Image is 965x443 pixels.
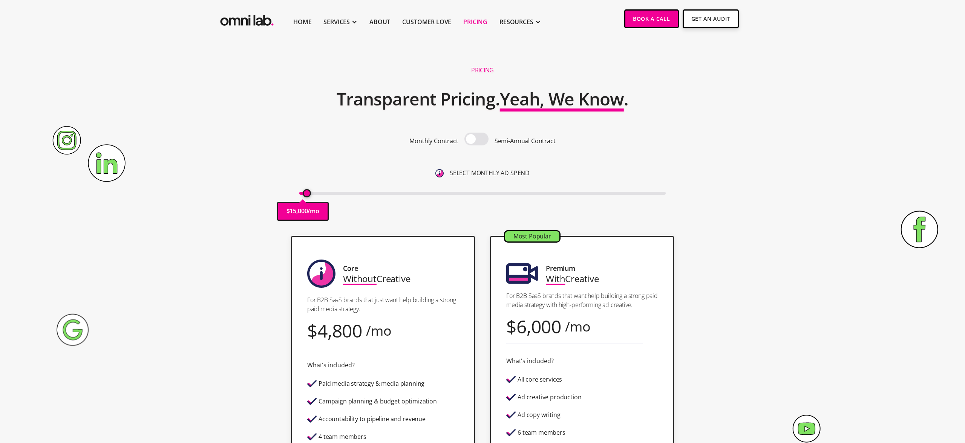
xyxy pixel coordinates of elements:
[506,356,553,366] div: What's included?
[219,9,275,28] a: home
[518,412,561,418] div: Ad copy writing
[495,136,556,146] p: Semi-Annual Contract
[343,273,411,284] div: Creative
[546,263,575,273] div: Premium
[506,321,516,331] div: $
[369,17,390,26] a: About
[308,206,319,216] p: /mo
[546,272,565,285] span: With
[546,273,599,284] div: Creative
[286,206,290,216] p: $
[307,325,317,336] div: $
[516,321,561,331] div: 6,000
[337,84,628,114] h2: Transparent Pricing. .
[463,17,487,26] a: Pricing
[289,206,308,216] p: 15,000
[624,9,679,28] a: Book a Call
[435,169,444,177] img: 6410812402e99d19b372aa32_omni-nav-info.svg
[518,394,581,400] div: Ad creative production
[506,291,658,309] p: For B2B SaaS brands that want help building a strong paid media strategy with high-performing ad ...
[219,9,275,28] img: Omni Lab: B2B SaaS Demand Generation Agency
[518,376,562,383] div: All core services
[343,263,358,273] div: Core
[518,429,565,436] div: 6 team members
[830,356,965,443] iframe: Chat Widget
[319,416,426,422] div: Accountability to pipeline and revenue
[319,398,437,405] div: Campaign planning & budget optimization
[366,325,392,336] div: /mo
[307,295,459,313] p: For B2B SaaS brands that just want help building a strong paid media strategy.
[565,321,591,331] div: /mo
[343,272,377,285] span: Without
[409,136,458,146] p: Monthly Contract
[323,17,350,26] div: SERVICES
[505,231,559,241] div: Most Popular
[319,380,424,387] div: Paid media strategy & media planning
[450,168,530,178] p: SELECT MONTHLY AD SPEND
[471,66,494,74] h1: Pricing
[500,87,624,110] span: Yeah, We Know
[307,360,354,370] div: What's included?
[293,17,311,26] a: Home
[499,17,533,26] div: RESOURCES
[317,325,362,336] div: 4,800
[402,17,451,26] a: Customer Love
[319,434,366,440] div: 4 team members
[683,9,739,28] a: Get An Audit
